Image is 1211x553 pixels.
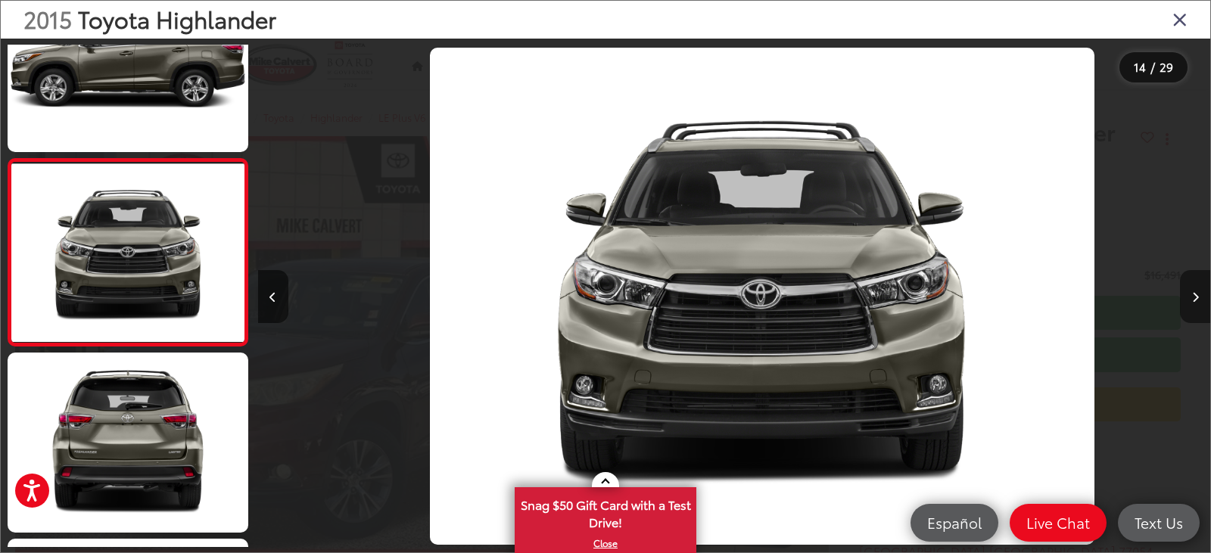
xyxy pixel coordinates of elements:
span: Text Us [1127,513,1191,532]
a: Text Us [1118,504,1200,542]
a: Español [911,504,998,542]
span: 29 [1160,58,1173,75]
img: 2015 Toyota Highlander LE Plus V6 [9,163,247,341]
span: Snag $50 Gift Card with a Test Drive! [516,489,695,535]
a: Live Chat [1010,504,1107,542]
i: Close gallery [1172,9,1188,29]
span: 2015 [23,2,72,35]
button: Previous image [258,270,288,323]
span: 14 [1134,58,1146,75]
img: 2015 Toyota Highlander LE Plus V6 [430,48,1094,545]
button: Next image [1180,270,1210,323]
span: Live Chat [1019,513,1097,532]
span: / [1149,62,1157,73]
span: Toyota Highlander [78,2,276,35]
span: Español [920,513,989,532]
img: 2015 Toyota Highlander LE Plus V6 [5,350,251,534]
